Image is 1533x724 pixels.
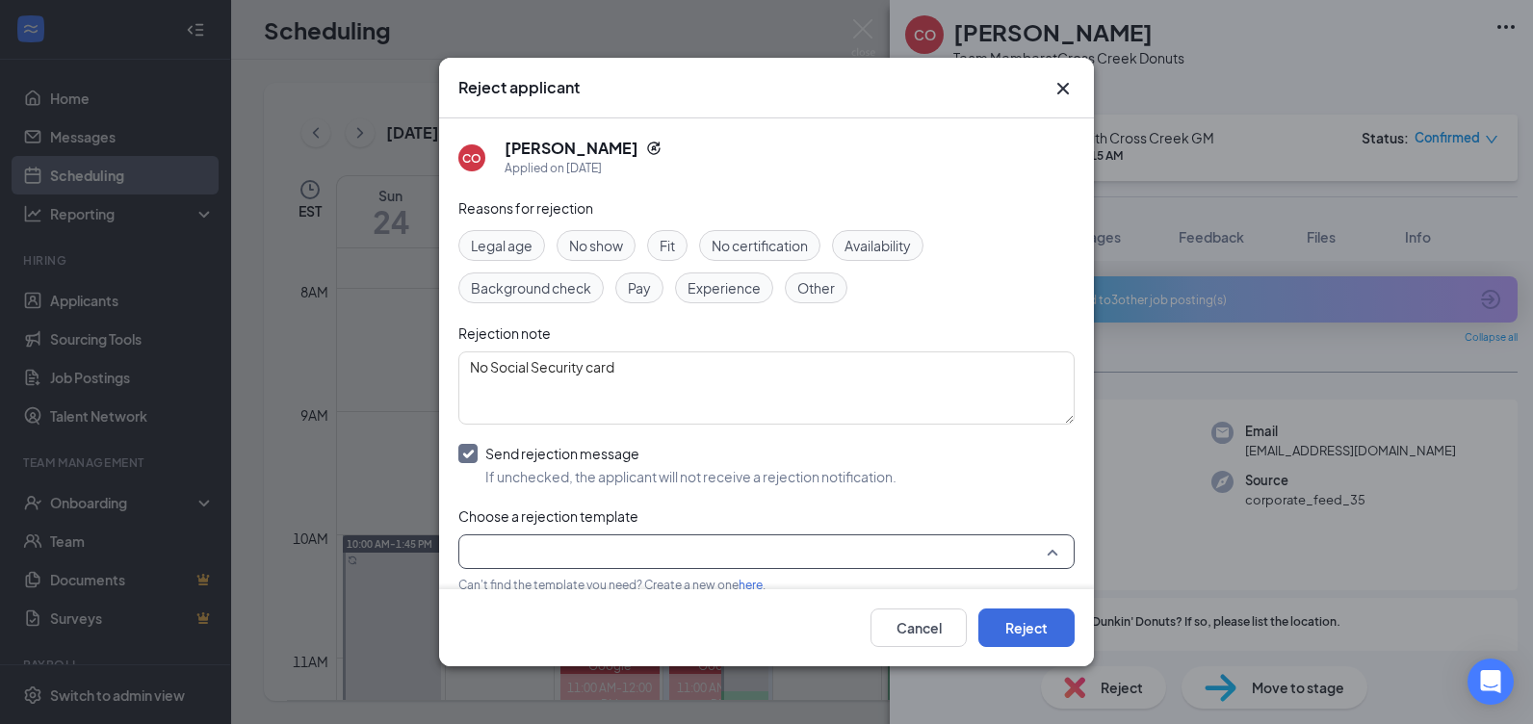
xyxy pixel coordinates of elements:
[797,277,835,298] span: Other
[458,77,580,98] h3: Reject applicant
[1052,77,1075,100] button: Close
[505,138,638,159] h5: [PERSON_NAME]
[462,150,481,167] div: CO
[870,608,967,647] button: Cancel
[505,159,662,178] div: Applied on [DATE]
[739,578,763,592] a: here
[628,277,651,298] span: Pay
[471,235,533,256] span: Legal age
[712,235,808,256] span: No certification
[646,141,662,156] svg: Reapply
[1468,659,1514,705] div: Open Intercom Messenger
[458,324,551,342] span: Rejection note
[569,235,623,256] span: No show
[458,578,766,592] span: Can't find the template you need? Create a new one .
[1052,77,1075,100] svg: Cross
[458,351,1075,425] textarea: No Social Security card
[844,235,911,256] span: Availability
[458,199,593,217] span: Reasons for rejection
[471,277,591,298] span: Background check
[688,277,761,298] span: Experience
[660,235,675,256] span: Fit
[458,507,638,525] span: Choose a rejection template
[978,608,1075,647] button: Reject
